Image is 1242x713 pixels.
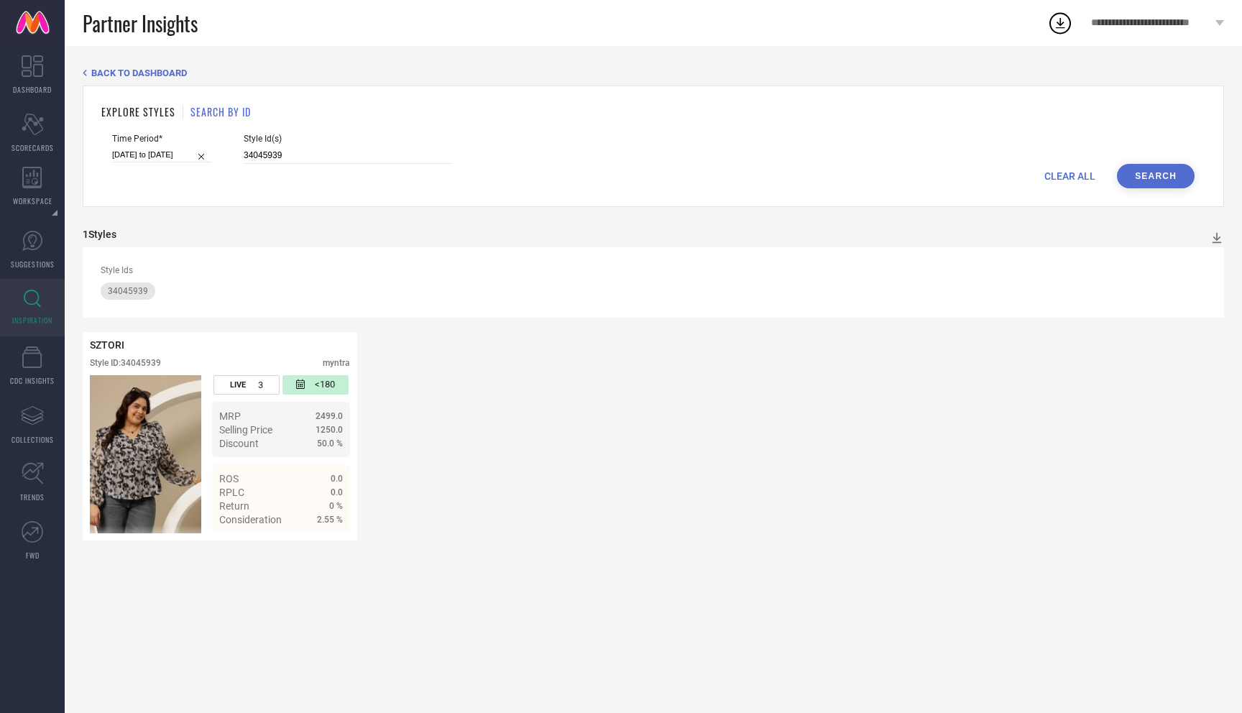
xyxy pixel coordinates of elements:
span: SUGGESTIONS [11,259,55,270]
div: Style Ids [101,265,1206,275]
div: Back TO Dashboard [83,68,1224,78]
span: BACK TO DASHBOARD [91,68,187,78]
span: MRP [219,410,241,422]
span: FWD [26,550,40,561]
div: Number of days since the style was first listed on the platform [282,375,349,395]
span: Style Id(s) [244,134,452,144]
span: Partner Insights [83,9,198,38]
span: 34045939 [108,286,148,296]
span: CLEAR ALL [1044,170,1095,182]
span: 3 [258,379,263,390]
span: CDC INSIGHTS [10,375,55,386]
h1: EXPLORE STYLES [101,104,175,119]
div: Click to view image [90,375,201,533]
span: SCORECARDS [11,142,54,153]
span: 1250.0 [316,425,343,435]
span: Selling Price [219,424,272,436]
span: Discount [219,438,259,449]
a: Details [296,540,343,551]
div: 1 Styles [83,229,116,240]
input: Enter comma separated style ids e.g. 12345, 67890 [244,147,452,164]
span: ROS [219,473,239,484]
span: Return [219,500,249,512]
span: 0.0 [331,474,343,484]
span: DASHBOARD [13,84,52,95]
span: COLLECTIONS [11,434,54,445]
span: Consideration [219,514,282,525]
div: Open download list [1047,10,1073,36]
input: Select time period [112,147,211,162]
div: myntra [323,358,350,368]
button: Search [1117,164,1195,188]
div: Style ID: 34045939 [90,358,161,368]
span: 2.55 % [317,515,343,525]
span: Details [310,540,343,551]
h1: SEARCH BY ID [190,104,251,119]
span: Time Period* [112,134,211,144]
span: LIVE [230,380,246,390]
img: Style preview image [90,375,201,533]
span: SZTORI [90,339,124,351]
span: RPLC [219,487,244,498]
span: 2499.0 [316,411,343,421]
span: TRENDS [20,492,45,502]
span: 0 % [329,501,343,511]
span: INSPIRATION [12,315,52,326]
span: 50.0 % [317,438,343,448]
span: WORKSPACE [13,195,52,206]
div: Number of days the style has been live on the platform [213,375,280,395]
span: <180 [315,379,335,391]
span: 0.0 [331,487,343,497]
